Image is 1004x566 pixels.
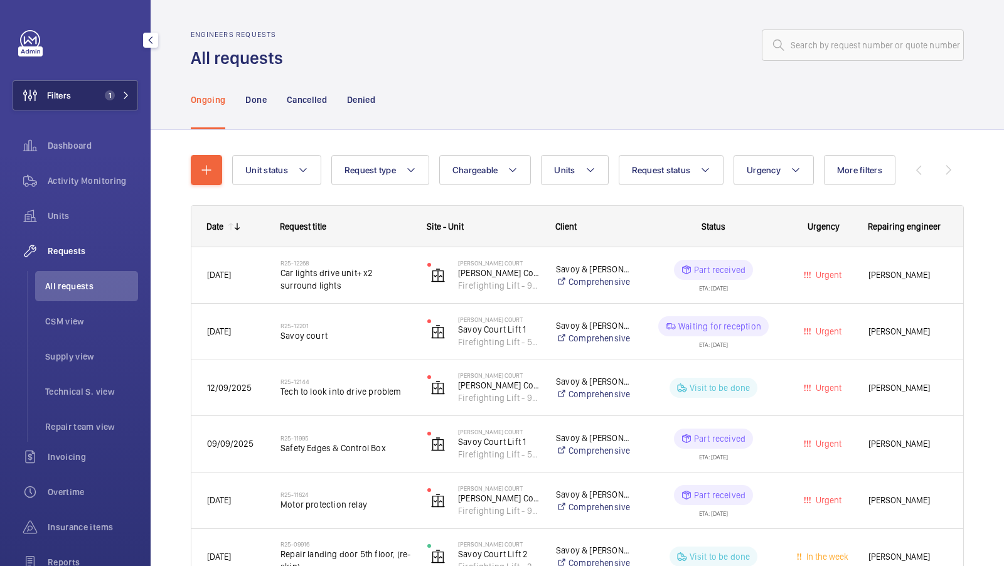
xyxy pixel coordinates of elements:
span: More filters [837,165,882,175]
p: Savoy & [PERSON_NAME] Court [556,544,632,557]
span: CSM view [45,315,138,328]
h2: R25-12144 [280,378,411,385]
img: elevator.svg [430,268,446,283]
img: elevator.svg [430,549,446,564]
span: Units [48,210,138,222]
span: [DATE] [207,495,231,505]
button: Chargeable [439,155,531,185]
img: elevator.svg [430,324,446,339]
div: ETA: [DATE] [699,336,728,348]
span: Invoicing [48,451,138,463]
span: In the week [804,552,848,562]
span: All requests [45,280,138,292]
span: Urgency [747,165,781,175]
p: [PERSON_NAME] Court Lift 2 [458,379,540,392]
p: Done [245,93,266,106]
span: Dashboard [48,139,138,152]
span: Units [554,165,575,175]
button: Urgency [734,155,814,185]
span: Supply view [45,350,138,363]
p: Visit to be done [690,382,750,394]
p: [PERSON_NAME] Court Lift 2 [458,267,540,279]
p: [PERSON_NAME] Court Lift 2 [458,492,540,505]
span: Chargeable [452,165,498,175]
p: Ongoing [191,93,225,106]
button: Unit status [232,155,321,185]
div: ETA: [DATE] [699,449,728,460]
p: Denied [347,93,375,106]
span: Urgency [808,222,840,232]
button: Request type [331,155,429,185]
p: Savoy & [PERSON_NAME] Court [556,375,632,388]
span: Urgent [813,270,841,280]
img: elevator.svg [430,493,446,508]
span: 09/09/2025 [207,439,254,449]
span: [PERSON_NAME] [868,493,948,508]
span: Overtime [48,486,138,498]
span: [PERSON_NAME] [868,324,948,339]
span: [DATE] [207,270,231,280]
p: Savoy & [PERSON_NAME] Court [556,432,632,444]
p: Waiting for reception [678,320,761,333]
div: ETA: [DATE] [699,280,728,291]
p: [PERSON_NAME] Court [458,316,540,323]
p: Part received [694,264,745,276]
h1: All requests [191,46,291,70]
span: [PERSON_NAME] [868,268,948,282]
h2: R25-11995 [280,434,411,442]
span: Safety Edges & Control Box [280,442,411,454]
span: Filters [47,89,71,102]
button: Units [541,155,608,185]
span: Unit status [245,165,288,175]
div: Date [206,222,223,232]
h2: R25-12268 [280,259,411,267]
h2: Engineers requests [191,30,291,39]
span: Urgent [813,495,841,505]
p: [PERSON_NAME] Court [458,540,540,548]
span: Insurance items [48,521,138,533]
div: ETA: [DATE] [699,505,728,516]
p: Firefighting Lift - 91269204 [458,505,540,517]
p: Savoy & [PERSON_NAME] Court [556,319,632,332]
h2: R25-12201 [280,322,411,329]
span: 12/09/2025 [207,383,252,393]
span: [PERSON_NAME] [868,437,948,451]
p: Savoy Court Lift 2 [458,548,540,560]
span: Urgent [813,326,841,336]
span: 1 [105,90,115,100]
span: Urgent [813,439,841,449]
a: Comprehensive [556,275,632,288]
p: Firefighting Lift - 55803878 [458,336,540,348]
span: [DATE] [207,326,231,336]
span: Client [555,222,577,232]
span: Request title [280,222,326,232]
span: Car lights drive unit+ x2 surround lights [280,267,411,292]
span: Activity Monitoring [48,174,138,187]
p: [PERSON_NAME] Court [458,428,540,435]
p: Savoy Court Lift 1 [458,323,540,336]
span: Site - Unit [427,222,464,232]
span: Repairing engineer [868,222,941,232]
p: Savoy Court Lift 1 [458,435,540,448]
h2: R25-11624 [280,491,411,498]
span: Motor protection relay [280,498,411,511]
img: elevator.svg [430,380,446,395]
span: Tech to look into drive problem [280,385,411,398]
p: Savoy & [PERSON_NAME] Court [556,488,632,501]
span: Technical S. view [45,385,138,398]
span: [DATE] [207,552,231,562]
span: [PERSON_NAME] [868,550,948,564]
h2: R25-09916 [280,540,411,548]
span: Request status [632,165,691,175]
img: elevator.svg [430,437,446,452]
input: Search by request number or quote number [762,29,964,61]
a: Comprehensive [556,332,632,344]
p: [PERSON_NAME] Court [458,259,540,267]
p: Firefighting Lift - 55803878 [458,448,540,461]
button: Filters1 [13,80,138,110]
span: Repair team view [45,420,138,433]
span: Request type [344,165,396,175]
p: Firefighting Lift - 91269204 [458,279,540,292]
a: Comprehensive [556,501,632,513]
p: Visit to be done [690,550,750,563]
